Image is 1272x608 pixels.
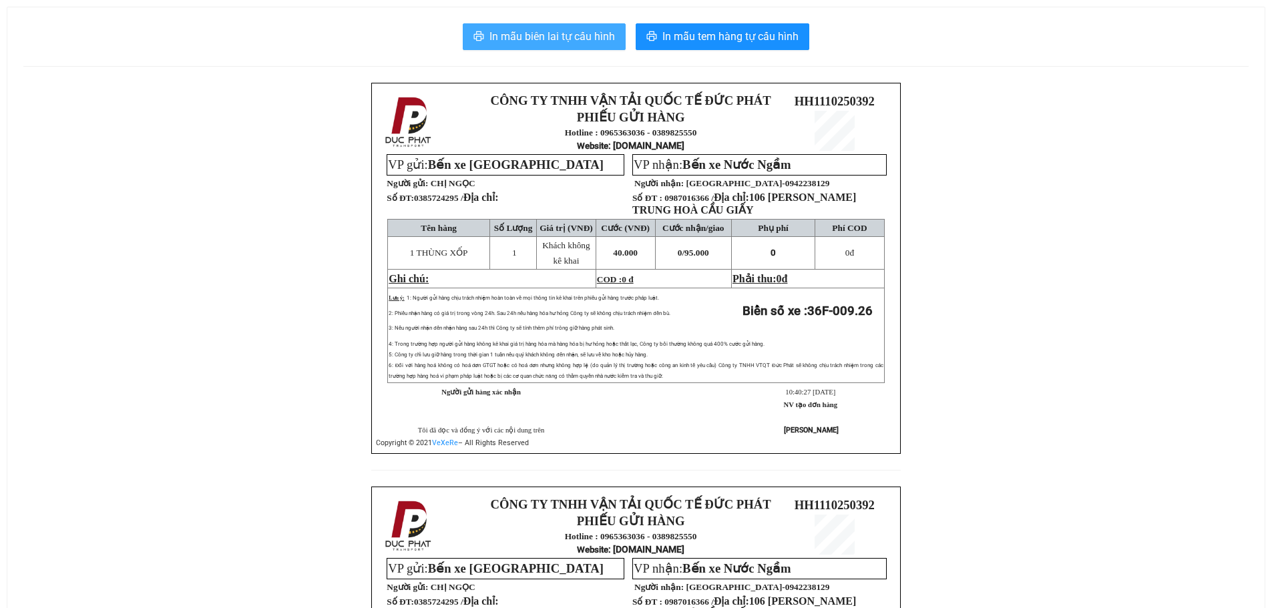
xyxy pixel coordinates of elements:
span: Bến xe [GEOGRAPHIC_DATA] [428,561,604,575]
span: 106 [PERSON_NAME] TRUNG HOÀ CẦU GIẤY [632,192,856,216]
span: Lưu ý: [389,295,404,301]
strong: Số ĐT: [387,193,498,203]
strong: Hotline : 0965363036 - 0389825550 [565,127,697,137]
span: 0 [771,248,776,258]
span: COD : [597,274,634,284]
strong: CÔNG TY TNHH VẬN TẢI QUỐC TẾ ĐỨC PHÁT [491,93,771,107]
span: 0 đ [622,274,633,284]
strong: PHIẾU GỬI HÀNG [577,110,685,124]
strong: Người gửi hàng xác nhận [441,388,521,396]
span: Bến xe [GEOGRAPHIC_DATA] [428,158,604,172]
strong: PHIẾU GỬI HÀNG [577,514,685,528]
span: Tên hàng [421,223,457,233]
span: Cước nhận/giao [662,223,724,233]
span: HH1110250392 [795,498,875,512]
strong: NV tạo đơn hàng [784,401,837,408]
span: VP nhận: [634,158,791,172]
span: Số Lượng [494,223,533,233]
span: 0385724295 / [414,597,499,607]
span: Copyright © 2021 – All Rights Reserved [376,438,529,447]
a: VeXeRe [432,438,458,447]
strong: Số ĐT : [632,597,662,607]
strong: Biển số xe : [743,304,873,318]
span: Ghi chú: [389,273,429,284]
span: Phí COD [832,223,867,233]
strong: Người nhận: [634,582,684,592]
span: 95.000 [684,248,709,258]
span: 0 [777,273,782,284]
span: 0385724295 / [414,193,499,203]
span: 6: Đối với hàng hoá không có hoá đơn GTGT hoặc có hoá đơn nhưng không hợp lệ (do quản lý thị trườ... [389,362,883,379]
span: Bến xe Nước Ngầm [682,158,791,172]
span: Bến xe Nước Ngầm [682,561,791,575]
span: [GEOGRAPHIC_DATA]-0942238129 [686,178,829,188]
span: VP gửi: [388,158,604,172]
strong: CÔNG TY TNHH VẬN TẢI QUỐC TẾ ĐỨC PHÁT [491,497,771,511]
span: 1: Người gửi hàng chịu trách nhiệm hoàn toàn về mọi thông tin kê khai trên phiếu gửi hàng trước p... [407,295,659,301]
span: 4: Trong trường hợp người gửi hàng không kê khai giá trị hàng hóa mà hàng hóa bị hư hỏng hoặc thấ... [389,341,765,347]
span: 0987016366 / [632,193,856,216]
span: 1 THÙNG XỐP [410,248,468,258]
strong: Người nhận: [634,178,684,188]
span: Tôi đã đọc và đồng ý với các nội dung trên [418,426,545,434]
strong: Số ĐT: [387,597,498,607]
span: 36F-009.26 [807,304,873,318]
span: Khách không kê khai [542,240,590,266]
span: Địa chỉ: [463,192,499,203]
span: 0 [845,248,850,258]
button: printerIn mẫu biên lai tự cấu hình [463,23,626,50]
span: Địa chỉ: [463,595,499,607]
span: 1 [512,248,517,258]
strong: : [DOMAIN_NAME] [577,140,684,151]
span: printer [646,31,657,43]
span: In mẫu tem hàng tự cấu hình [662,28,799,45]
button: printerIn mẫu tem hàng tự cấu hình [636,23,809,50]
strong: Người gửi: [387,178,428,188]
strong: [PERSON_NAME] [784,426,839,434]
span: CHỊ NGỌC [431,178,475,188]
span: 0/ [678,248,709,258]
span: Địa chỉ: [632,192,856,216]
span: Phải thu: [732,273,787,284]
span: Website [577,545,608,555]
span: 5: Công ty chỉ lưu giữ hàng trong thời gian 1 tuần nếu quý khách không đến nhận, sẽ lưu về kho ho... [389,352,647,358]
span: 10:40:27 [DATE] [785,388,835,396]
span: Website [577,141,608,151]
span: Giá trị (VNĐ) [540,223,593,233]
strong: : [DOMAIN_NAME] [577,544,684,555]
strong: Người gửi: [387,582,428,592]
strong: Số ĐT : [632,193,662,203]
span: printer [473,31,484,43]
span: VP nhận: [634,561,791,575]
span: 2: Phiếu nhận hàng có giá trị trong vòng 24h. Sau 24h nếu hàng hóa hư hỏng Công ty sẽ không chịu ... [389,310,670,316]
span: 40.000 [613,248,638,258]
span: VP gửi: [388,561,604,575]
span: CHỊ NGỌC [431,582,475,592]
span: [GEOGRAPHIC_DATA]-0942238129 [686,582,829,592]
img: logo [381,94,437,150]
img: logo [381,498,437,554]
strong: Hotline : 0965363036 - 0389825550 [565,531,697,541]
span: HH1110250392 [795,94,875,108]
span: 3: Nếu người nhận đến nhận hàng sau 24h thì Công ty sẽ tính thêm phí trông giữ hàng phát sinh. [389,325,614,331]
span: In mẫu biên lai tự cấu hình [489,28,615,45]
span: đ [845,248,854,258]
span: Cước (VNĐ) [601,223,650,233]
span: đ [782,273,788,284]
span: Phụ phí [758,223,788,233]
